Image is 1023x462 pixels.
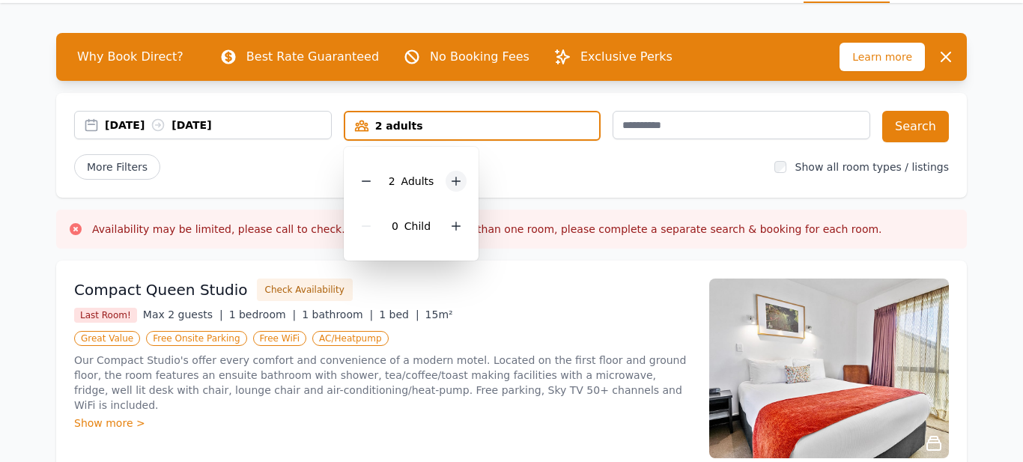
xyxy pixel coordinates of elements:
span: Max 2 guests | [143,308,223,320]
p: No Booking Fees [430,48,529,66]
p: Our Compact Studio's offer every comfort and convenience of a modern motel. Located on the first ... [74,353,691,413]
span: Last Room! [74,308,137,323]
h3: Availability may be limited, please call to check. If you are wanting more than one room, please ... [92,222,882,237]
h3: Compact Queen Studio [74,279,248,300]
div: 2 adults [345,118,600,133]
span: Adult s [401,175,434,187]
span: AC/Heatpump [312,331,388,346]
p: Best Rate Guaranteed [246,48,379,66]
span: More Filters [74,154,160,180]
span: Child [404,220,431,232]
p: Exclusive Perks [580,48,673,66]
div: [DATE] [DATE] [105,118,331,133]
span: Great Value [74,331,140,346]
div: Show more > [74,416,691,431]
button: Check Availability [257,279,353,301]
label: Show all room types / listings [795,161,949,173]
button: Search [882,111,949,142]
span: Free Onsite Parking [146,331,246,346]
span: 1 bed | [379,308,419,320]
span: 2 [389,175,395,187]
span: 15m² [425,308,453,320]
span: 1 bathroom | [302,308,373,320]
span: 1 bedroom | [229,308,297,320]
span: Learn more [840,43,925,71]
span: Why Book Direct? [65,42,195,72]
span: 0 [392,220,398,232]
span: Free WiFi [253,331,307,346]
